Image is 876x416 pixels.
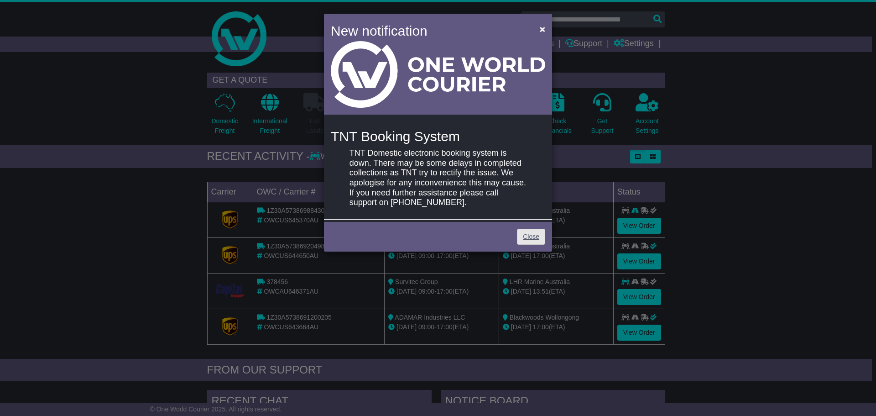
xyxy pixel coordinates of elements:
[349,148,527,208] p: TNT Domestic electronic booking system is down. There may be some delays in completed collections...
[517,229,545,245] a: Close
[535,20,550,38] button: Close
[331,21,527,41] h4: New notification
[331,129,545,144] h4: TNT Booking System
[331,41,545,108] img: Light
[540,24,545,34] span: ×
